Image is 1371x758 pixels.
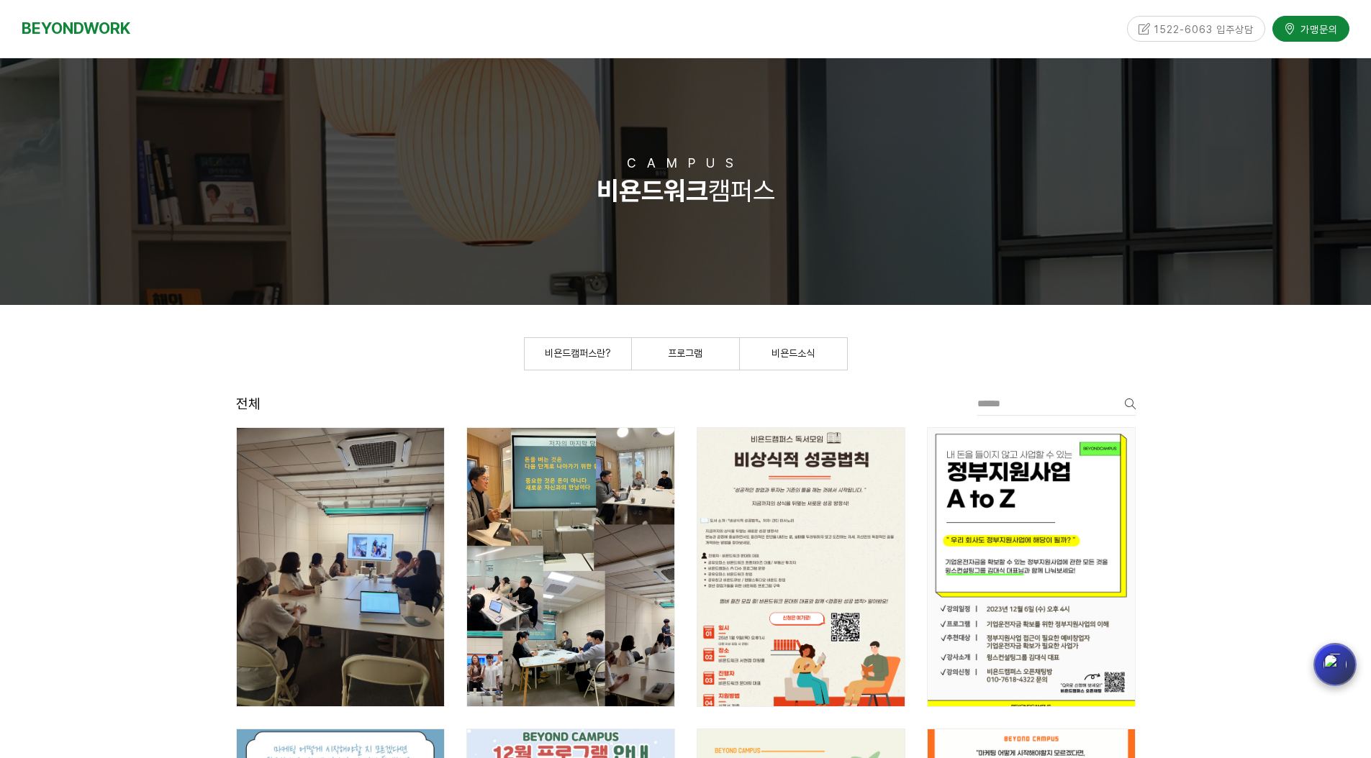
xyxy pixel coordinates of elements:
a: 비욘드캠퍼스란? [525,338,631,370]
a: 1522-6063 입주상담 [1127,16,1266,41]
span: CAMPUS [627,155,744,170]
span: 가맹문의 [1296,22,1338,37]
a: BEYONDWORK [22,15,130,42]
strong: 비욘드워크 [597,175,708,206]
a: 가맹문의 [1272,16,1349,41]
span: 비욘드캠퍼스란? [545,347,611,359]
a: 비욘드소식 [740,338,847,370]
header: 전체 [236,392,261,416]
span: 프로그램 [668,347,702,359]
a: 프로그램 [632,338,739,370]
span: 캠퍼스 [597,175,775,206]
button: 화수분 수집 시작 [1313,643,1357,686]
span: 1522-6063 입주상담 [1151,22,1254,37]
span: 비욘드소식 [772,347,815,359]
